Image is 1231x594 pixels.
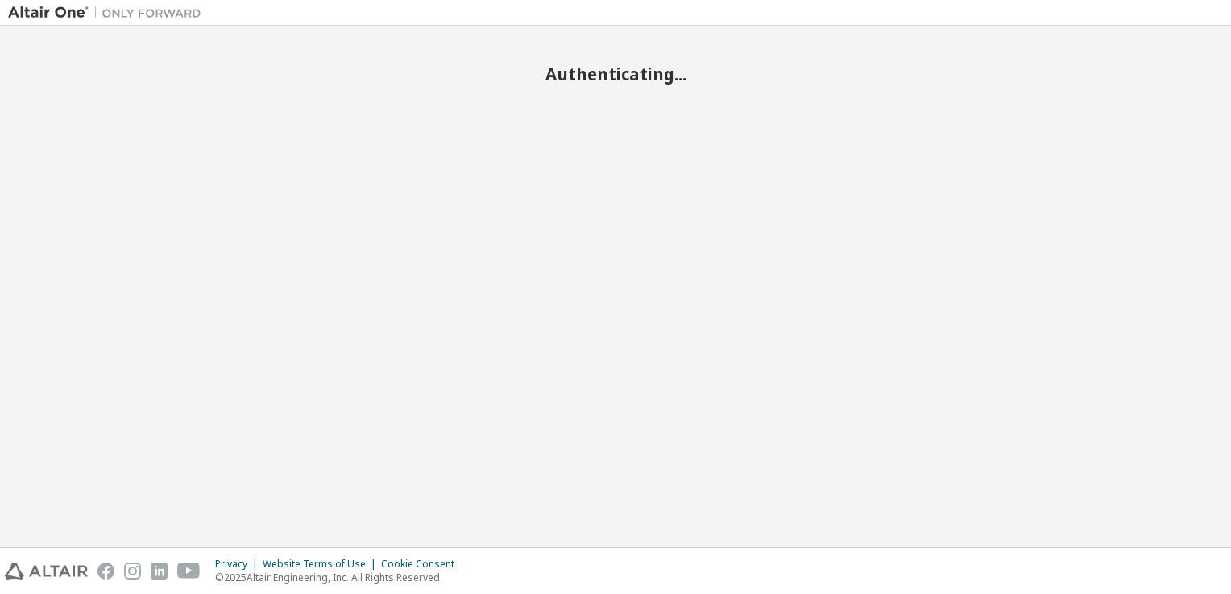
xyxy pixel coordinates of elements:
[8,64,1223,85] h2: Authenticating...
[124,563,141,580] img: instagram.svg
[151,563,168,580] img: linkedin.svg
[381,558,464,571] div: Cookie Consent
[97,563,114,580] img: facebook.svg
[263,558,381,571] div: Website Terms of Use
[5,563,88,580] img: altair_logo.svg
[215,571,464,584] p: © 2025 Altair Engineering, Inc. All Rights Reserved.
[8,5,209,21] img: Altair One
[177,563,201,580] img: youtube.svg
[215,558,263,571] div: Privacy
